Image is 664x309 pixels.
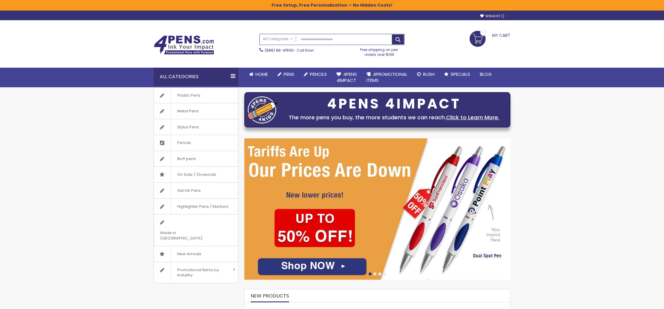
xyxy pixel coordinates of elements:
span: Pens [284,71,294,77]
span: New Arrivals [171,246,207,262]
a: 4PROMOTIONALITEMS [362,68,412,87]
span: Blog [480,71,492,77]
span: Promotional Items by Industry [171,262,231,283]
a: (888) 88-4PENS [265,48,294,53]
a: Made in [GEOGRAPHIC_DATA] [154,214,238,246]
a: Promotional Items by Industry [154,262,238,283]
a: Wishlist [480,14,504,18]
a: Gel Ink Pens [154,183,238,198]
a: Blog [475,68,496,81]
img: 4Pens Custom Pens and Promotional Products [154,35,214,55]
span: Made in [GEOGRAPHIC_DATA] [154,225,223,246]
a: Pencils [154,135,238,151]
span: - Call Now! [265,48,314,53]
span: Rush [423,71,435,77]
span: New Products [251,292,289,299]
div: All Categories [154,68,238,86]
a: Metal Pens [154,103,238,119]
a: 4Pens4impact [332,68,362,87]
div: 4PENS 4IMPACT [281,98,507,110]
a: Plastic Pens [154,88,238,103]
a: Pens [273,68,299,81]
span: Specials [451,71,470,77]
span: 4PROMOTIONAL ITEMS [366,71,407,83]
a: Stylus Pens [154,119,238,135]
img: four_pen_logo.png [248,96,278,124]
div: The more pens you buy, the more students we can reach. [281,113,507,122]
span: Pencils [310,71,327,77]
span: All Categories [263,37,293,41]
span: Home [256,71,268,77]
a: New Arrivals [154,246,238,262]
a: Highlighter Pens / Markers [154,199,238,214]
span: On Sale / Closeouts [171,167,222,182]
a: Rush [412,68,439,81]
span: Plastic Pens [171,88,207,103]
span: Bic® pens [171,151,202,167]
a: On Sale / Closeouts [154,167,238,182]
img: /cheap-promotional-products.html [244,138,510,280]
span: Stylus Pens [171,119,205,135]
a: Pencils [299,68,332,81]
span: Gel Ink Pens [171,183,207,198]
a: Specials [439,68,475,81]
span: Metal Pens [171,103,205,119]
a: Click to Learn More. [446,114,499,121]
div: Free shipping on pen orders over $199 [354,45,405,57]
a: All Categories [260,34,296,44]
span: 4Pens 4impact [337,71,357,83]
a: Home [244,68,273,81]
span: Highlighter Pens / Markers [171,199,235,214]
a: Bic® pens [154,151,238,167]
span: Pencils [171,135,197,151]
